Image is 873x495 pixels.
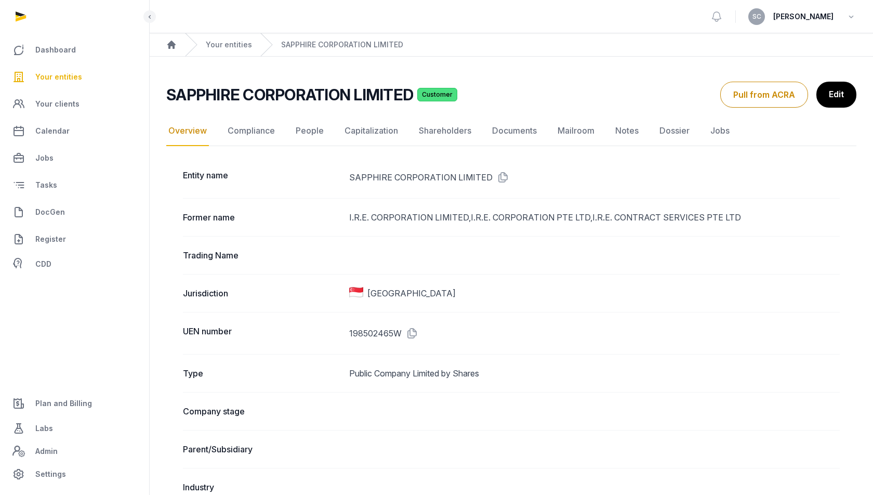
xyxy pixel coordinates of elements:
[342,116,400,146] a: Capitalization
[8,173,141,198] a: Tasks
[35,98,80,110] span: Your clients
[748,8,765,25] button: SC
[752,14,761,20] span: SC
[35,468,66,480] span: Settings
[8,200,141,225] a: DocGen
[349,169,840,186] dd: SAPPHIRE CORPORATION LIMITED
[35,44,76,56] span: Dashboard
[35,152,54,164] span: Jobs
[206,40,252,50] a: Your entities
[8,462,141,487] a: Settings
[613,116,641,146] a: Notes
[35,233,66,245] span: Register
[150,33,873,57] nav: Breadcrumb
[183,169,341,186] dt: Entity name
[367,287,456,299] span: [GEOGRAPHIC_DATA]
[417,116,473,146] a: Shareholders
[8,227,141,252] a: Register
[816,82,856,108] a: Edit
[555,116,597,146] a: Mailroom
[35,397,92,410] span: Plan and Billing
[183,287,341,299] dt: Jurisdiction
[35,422,53,435] span: Labs
[183,367,341,380] dt: Type
[773,10,834,23] span: [PERSON_NAME]
[183,249,341,262] dt: Trading Name
[349,325,840,342] dd: 198502465W
[349,211,840,224] dd: I.R.E. CORPORATION LIMITED,I.R.E. CORPORATION PTE LTD,I.R.E. CONTRACT SERVICES PTE LTD
[166,116,209,146] a: Overview
[8,254,141,275] a: CDD
[8,391,141,416] a: Plan and Billing
[183,211,341,224] dt: Former name
[8,416,141,441] a: Labs
[183,405,341,418] dt: Company stage
[35,125,70,137] span: Calendar
[166,116,856,146] nav: Tabs
[417,88,457,101] span: Customer
[226,116,277,146] a: Compliance
[8,441,141,462] a: Admin
[8,64,141,89] a: Your entities
[35,258,51,270] span: CDD
[657,116,692,146] a: Dossier
[281,40,403,50] a: SAPPHIRE CORPORATION LIMITED
[8,146,141,171] a: Jobs
[349,367,840,380] dd: Public Company Limited by Shares
[35,206,65,218] span: DocGen
[490,116,539,146] a: Documents
[35,71,82,83] span: Your entities
[294,116,326,146] a: People
[8,92,141,116] a: Your clients
[183,325,341,342] dt: UEN number
[35,179,57,191] span: Tasks
[720,82,808,108] button: Pull from ACRA
[35,445,58,458] span: Admin
[8,37,141,62] a: Dashboard
[166,85,413,104] h2: SAPPHIRE CORPORATION LIMITED
[708,116,732,146] a: Jobs
[183,443,341,455] dt: Parent/Subsidiary
[183,481,341,493] dt: Industry
[8,119,141,144] a: Calendar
